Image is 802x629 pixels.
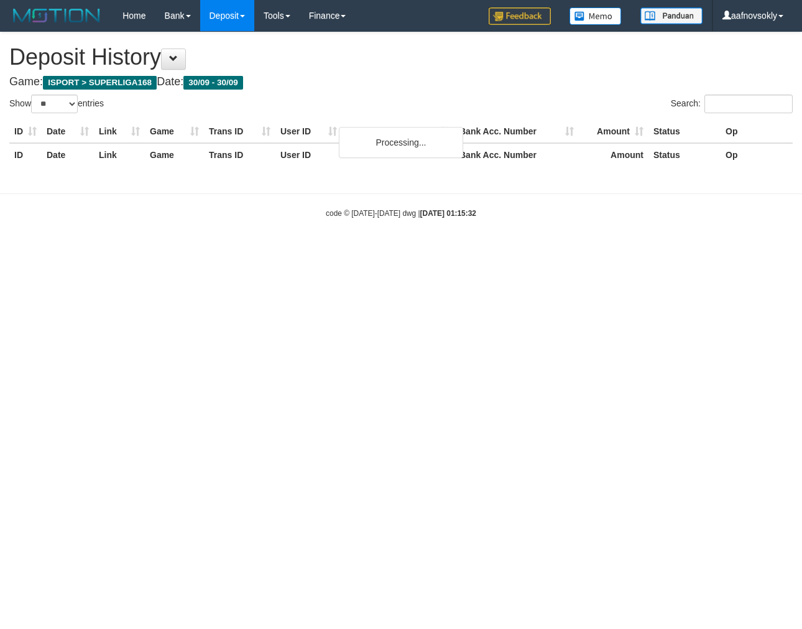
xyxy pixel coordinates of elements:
[704,95,793,113] input: Search:
[94,120,145,143] th: Link
[31,95,78,113] select: Showentries
[94,143,145,166] th: Link
[43,76,157,90] span: ISPORT > SUPERLIGA168
[721,143,793,166] th: Op
[579,143,648,166] th: Amount
[671,95,793,113] label: Search:
[9,120,42,143] th: ID
[648,143,721,166] th: Status
[275,120,342,143] th: User ID
[579,120,648,143] th: Amount
[342,120,454,143] th: Bank Acc. Name
[420,209,476,218] strong: [DATE] 01:15:32
[9,45,793,70] h1: Deposit History
[145,120,204,143] th: Game
[9,143,42,166] th: ID
[721,120,793,143] th: Op
[9,6,104,25] img: MOTION_logo.png
[42,143,94,166] th: Date
[489,7,551,25] img: Feedback.jpg
[183,76,243,90] span: 30/09 - 30/09
[145,143,204,166] th: Game
[454,120,579,143] th: Bank Acc. Number
[204,120,275,143] th: Trans ID
[569,7,622,25] img: Button%20Memo.svg
[454,143,579,166] th: Bank Acc. Number
[326,209,476,218] small: code © [DATE]-[DATE] dwg |
[204,143,275,166] th: Trans ID
[9,95,104,113] label: Show entries
[42,120,94,143] th: Date
[640,7,703,24] img: panduan.png
[9,76,793,88] h4: Game: Date:
[339,127,463,158] div: Processing...
[648,120,721,143] th: Status
[275,143,342,166] th: User ID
